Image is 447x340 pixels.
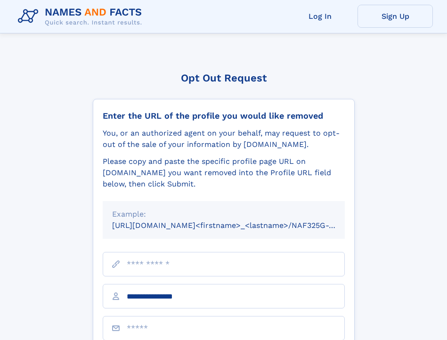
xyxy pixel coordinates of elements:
[93,72,355,84] div: Opt Out Request
[112,221,363,230] small: [URL][DOMAIN_NAME]<firstname>_<lastname>/NAF325G-xxxxxxxx
[103,111,345,121] div: Enter the URL of the profile you would like removed
[112,209,335,220] div: Example:
[282,5,358,28] a: Log In
[103,128,345,150] div: You, or an authorized agent on your behalf, may request to opt-out of the sale of your informatio...
[103,156,345,190] div: Please copy and paste the specific profile page URL on [DOMAIN_NAME] you want removed into the Pr...
[14,4,150,29] img: Logo Names and Facts
[358,5,433,28] a: Sign Up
